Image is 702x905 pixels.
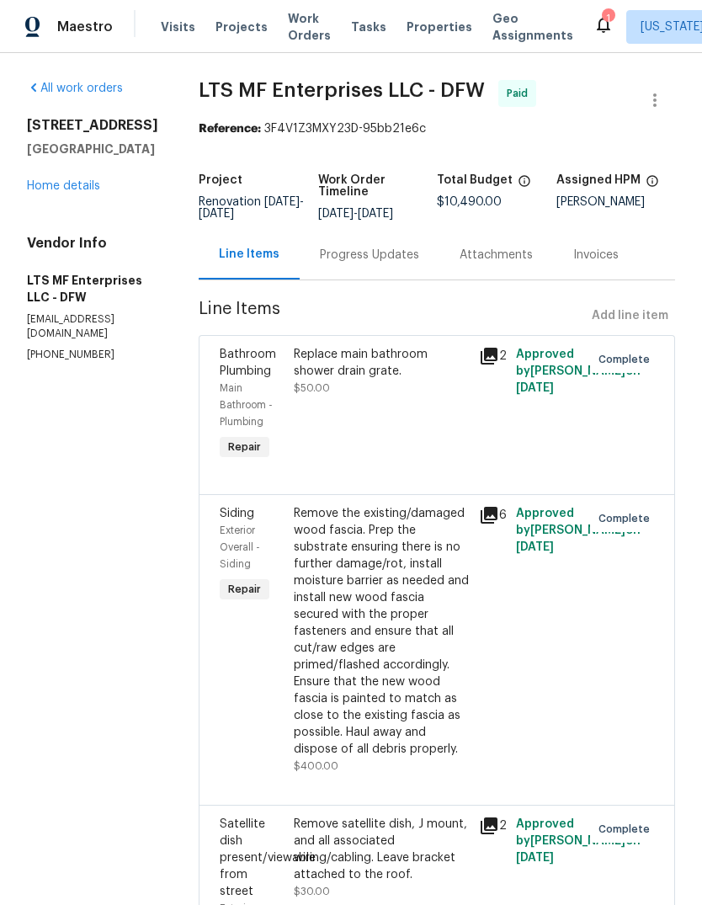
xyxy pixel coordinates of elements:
h5: Project [199,174,242,186]
span: [DATE] [318,208,354,220]
span: Approved by [PERSON_NAME] on [516,818,641,864]
div: Replace main bathroom shower drain grate. [294,346,469,380]
span: Tasks [351,21,386,33]
span: Projects [215,19,268,35]
span: Complete [598,351,657,368]
span: Paid [507,85,534,102]
a: Home details [27,180,100,192]
b: Reference: [199,123,261,135]
h5: Total Budget [437,174,513,186]
span: - [318,208,393,220]
span: $400.00 [294,761,338,771]
span: [DATE] [264,196,300,208]
div: Attachments [460,247,533,264]
span: - [199,196,304,220]
span: Complete [598,510,657,527]
div: 2 [479,816,506,836]
span: $50.00 [294,383,330,393]
span: [DATE] [516,382,554,394]
p: [PHONE_NUMBER] [27,348,158,362]
a: All work orders [27,83,123,94]
h2: [STREET_ADDRESS] [27,117,158,134]
span: Exterior Overall - Siding [220,525,260,569]
span: Geo Assignments [492,10,573,44]
span: Approved by [PERSON_NAME] on [516,508,641,553]
span: Work Orders [288,10,331,44]
span: $10,490.00 [437,196,502,208]
span: Complete [598,821,657,838]
span: Main Bathroom - Plumbing [220,383,273,427]
span: [DATE] [358,208,393,220]
div: Line Items [219,246,279,263]
span: Properties [407,19,472,35]
span: Visits [161,19,195,35]
span: Approved by [PERSON_NAME] on [516,349,641,394]
span: $30.00 [294,886,330,897]
div: Invoices [573,247,619,264]
h5: Work Order Timeline [318,174,438,198]
div: Progress Updates [320,247,419,264]
span: Repair [221,439,268,455]
span: Satellite dish present/viewable from street [220,818,316,897]
div: [PERSON_NAME] [556,196,676,208]
span: LTS MF Enterprises LLC - DFW [199,80,485,100]
span: The total cost of line items that have been proposed by Opendoor. This sum includes line items th... [518,174,531,196]
span: Siding [220,508,254,519]
span: [DATE] [516,852,554,864]
div: Remove the existing/damaged wood fascia. Prep the substrate ensuring there is no further damage/r... [294,505,469,758]
span: [DATE] [199,208,234,220]
div: 6 [479,505,506,525]
div: Remove satellite dish, J mount, and all associated wiring/cabling. Leave bracket attached to the ... [294,816,469,883]
span: Line Items [199,301,585,332]
div: 3F4V1Z3MXY23D-95bb21e6c [199,120,675,137]
span: The hpm assigned to this work order. [646,174,659,196]
span: Maestro [57,19,113,35]
p: [EMAIL_ADDRESS][DOMAIN_NAME] [27,312,158,341]
span: Repair [221,581,268,598]
h5: LTS MF Enterprises LLC - DFW [27,272,158,306]
span: Bathroom Plumbing [220,349,276,377]
h4: Vendor Info [27,235,158,252]
h5: [GEOGRAPHIC_DATA] [27,141,158,157]
span: Renovation [199,196,304,220]
h5: Assigned HPM [556,174,641,186]
div: 1 [602,10,614,27]
div: 2 [479,346,506,366]
span: [DATE] [516,541,554,553]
